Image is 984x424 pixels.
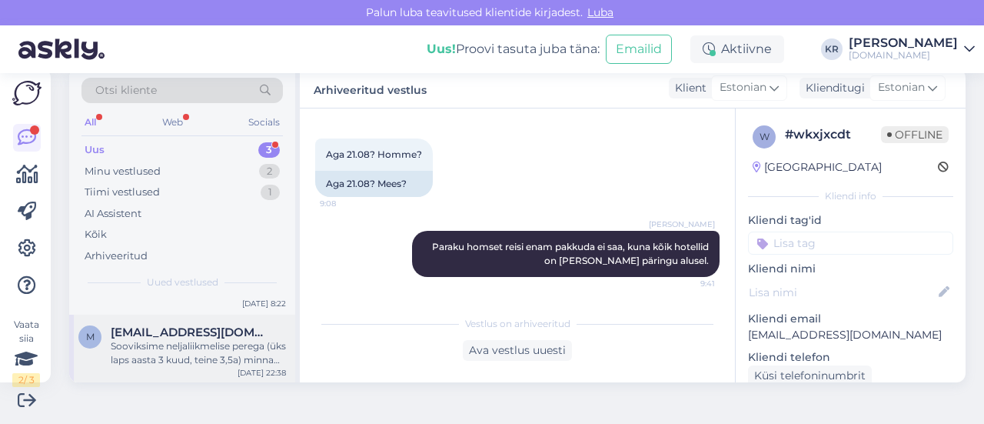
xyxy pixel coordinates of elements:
[85,164,161,179] div: Minu vestlused
[315,171,433,197] div: Aga 21.08? Mees?
[320,198,377,209] span: 9:08
[85,249,148,264] div: Arhiveeritud
[878,79,925,96] span: Estonian
[432,241,711,266] span: Paraku homset reisi enam pakkuda ei saa, kuna kõik hotellid on [PERSON_NAME] päringu alusel.
[159,112,186,132] div: Web
[258,142,280,158] div: 3
[748,212,953,229] p: Kliendi tag'id
[821,38,843,60] div: KR
[748,349,953,366] p: Kliendi telefon
[12,81,42,105] img: Askly Logo
[748,189,953,203] div: Kliendi info
[242,298,286,309] div: [DATE] 8:22
[465,317,570,331] span: Vestlus on arhiveeritud
[748,261,953,277] p: Kliendi nimi
[314,78,427,98] label: Arhiveeritud vestlus
[649,219,715,230] span: [PERSON_NAME]
[12,373,40,387] div: 2 / 3
[261,185,280,200] div: 1
[111,339,286,367] div: Sooviksime neljaliikmelise perega (üks laps aasta 3 kuud, teine 3,5a) minna kuhugi sooja neljaks ...
[749,284,936,301] input: Lisa nimi
[111,326,271,339] span: mlmarislallo@gmail.com
[849,37,958,49] div: [PERSON_NAME]
[326,149,422,160] span: Aga 21.08? Homme?
[427,42,456,56] b: Uus!
[799,80,865,96] div: Klienditugi
[849,49,958,62] div: [DOMAIN_NAME]
[748,366,872,386] div: Küsi telefoninumbrit
[85,206,141,222] div: AI Assistent
[760,131,770,142] span: w
[748,311,953,327] p: Kliendi email
[785,125,881,144] div: # wkxjxcdt
[463,340,572,361] div: Ava vestlus uuesti
[245,112,283,132] div: Socials
[85,142,105,158] div: Uus
[147,275,218,289] span: Uued vestlused
[669,80,706,96] div: Klient
[657,278,715,289] span: 9:41
[12,318,40,387] div: Vaata siia
[86,331,95,342] span: m
[238,367,286,379] div: [DATE] 22:38
[690,35,784,63] div: Aktiivne
[748,232,953,255] input: Lisa tag
[720,79,766,96] span: Estonian
[881,126,949,143] span: Offline
[95,82,157,98] span: Otsi kliente
[849,37,975,62] a: [PERSON_NAME][DOMAIN_NAME]
[81,112,99,132] div: All
[85,227,107,242] div: Kõik
[606,35,672,64] button: Emailid
[85,185,160,200] div: Tiimi vestlused
[748,327,953,343] p: [EMAIL_ADDRESS][DOMAIN_NAME]
[427,40,600,58] div: Proovi tasuta juba täna:
[259,164,280,179] div: 2
[753,159,882,175] div: [GEOGRAPHIC_DATA]
[583,5,618,19] span: Luba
